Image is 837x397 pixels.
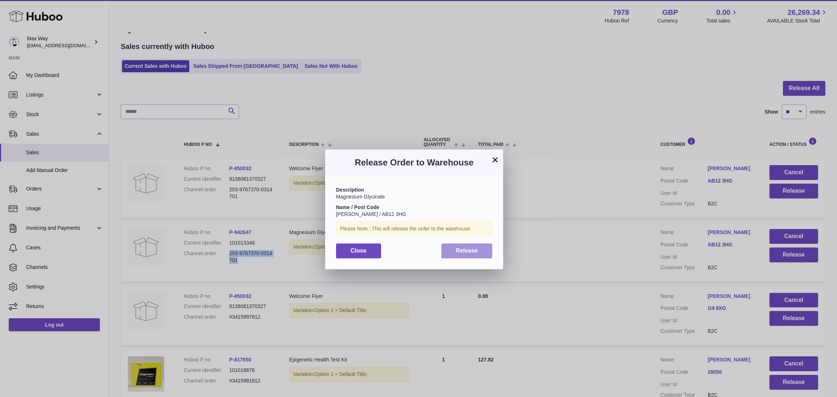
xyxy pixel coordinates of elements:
[441,243,493,258] button: Release
[336,204,379,210] strong: Name / Post Code
[336,243,381,258] button: Close
[336,194,385,200] span: Magnesium Glycinate
[336,187,364,193] strong: Description
[336,221,492,236] div: Please Note : This will release the order to the warehouse
[336,157,492,168] h3: Release Order to Warehouse
[491,155,500,164] button: ×
[456,247,478,254] span: Release
[351,247,367,254] span: Close
[336,211,406,217] span: [PERSON_NAME] / AB12 3HG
